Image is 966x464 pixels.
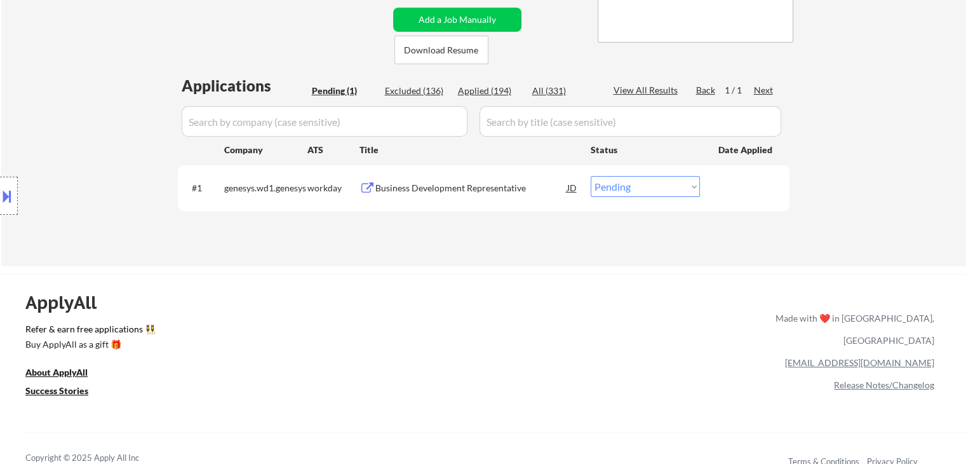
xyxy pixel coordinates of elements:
[393,8,521,32] button: Add a Job Manually
[25,325,510,338] a: Refer & earn free applications 👯‍♀️
[458,85,521,97] div: Applied (194)
[754,84,774,97] div: Next
[696,84,716,97] div: Back
[224,182,307,194] div: genesys.wd1.genesys
[359,144,579,156] div: Title
[394,36,488,64] button: Download Resume
[785,357,934,368] a: [EMAIL_ADDRESS][DOMAIN_NAME]
[614,84,681,97] div: View All Results
[718,144,774,156] div: Date Applied
[770,307,934,351] div: Made with ❤️ in [GEOGRAPHIC_DATA], [GEOGRAPHIC_DATA]
[307,182,359,194] div: workday
[25,340,152,349] div: Buy ApplyAll as a gift 🎁
[566,176,579,199] div: JD
[25,338,152,354] a: Buy ApplyAll as a gift 🎁
[375,182,567,194] div: Business Development Representative
[182,78,307,93] div: Applications
[480,106,781,137] input: Search by title (case sensitive)
[385,85,448,97] div: Excluded (136)
[224,144,307,156] div: Company
[25,367,88,378] u: About ApplyAll
[182,106,467,137] input: Search by company (case sensitive)
[834,379,934,390] a: Release Notes/Changelog
[25,385,105,400] a: Success Stories
[312,85,375,97] div: Pending (1)
[532,85,596,97] div: All (331)
[591,138,700,161] div: Status
[25,366,105,382] a: About ApplyAll
[25,385,88,396] u: Success Stories
[307,144,359,156] div: ATS
[725,84,754,97] div: 1 / 1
